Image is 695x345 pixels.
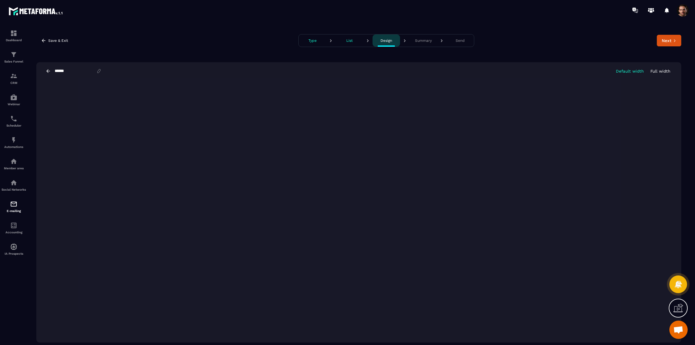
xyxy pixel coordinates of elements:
[409,34,437,47] button: Summary
[650,69,670,74] p: Full width
[2,68,26,89] a: formationformationCRM
[2,145,26,149] p: Automations
[10,222,17,229] img: accountant
[308,38,317,43] p: Type
[10,72,17,80] img: formation
[2,25,26,46] a: formationformationDashboard
[2,252,26,255] p: IA Prospects
[2,132,26,153] a: automationsautomationsAutomations
[616,69,644,74] p: Default width
[2,89,26,110] a: automationsautomationsWebinar
[456,38,465,43] p: Send
[373,34,400,47] button: Design
[10,200,17,208] img: email
[299,34,326,47] button: Type
[649,69,672,74] button: Full width
[446,34,474,47] button: Send
[2,110,26,132] a: schedulerschedulerScheduler
[2,231,26,234] p: Accounting
[10,30,17,37] img: formation
[336,34,363,47] button: List
[380,38,392,43] p: Design
[2,46,26,68] a: formationformationSales Funnel
[2,81,26,84] p: CRM
[2,124,26,127] p: Scheduler
[2,102,26,106] p: Webinar
[36,80,681,343] iframe: To enrich screen reader interactions, please activate Accessibility in Grammarly extension settings
[2,60,26,63] p: Sales Funnel
[669,321,688,339] a: Mở cuộc trò chuyện
[10,136,17,144] img: automations
[2,174,26,196] a: social-networksocial-networkSocial Networks
[346,38,353,43] p: List
[2,153,26,174] a: automationsautomationsMember area
[657,35,681,46] button: Next
[2,38,26,42] p: Dashboard
[2,209,26,213] p: E-mailing
[10,158,17,165] img: automations
[36,35,73,46] button: Save & Exit
[10,51,17,58] img: formation
[10,179,17,186] img: social-network
[2,188,26,191] p: Social Networks
[10,94,17,101] img: automations
[10,115,17,122] img: scheduler
[9,5,64,16] img: logo
[614,69,646,74] button: Default width
[2,217,26,239] a: accountantaccountantAccounting
[415,38,432,43] p: Summary
[10,243,17,250] img: automations
[2,196,26,217] a: emailemailE-mailing
[2,167,26,170] p: Member area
